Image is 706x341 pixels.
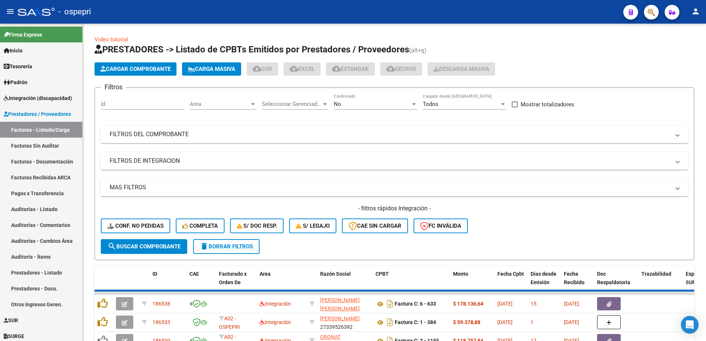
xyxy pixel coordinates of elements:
mat-icon: delete [200,242,209,251]
span: Monto [453,271,468,277]
strong: Factura C: 6 - 633 [395,301,436,307]
span: CAE [189,271,199,277]
datatable-header-cell: CPBT [373,266,450,299]
span: Area [190,101,250,107]
span: Trazabilidad [641,271,671,277]
span: 186538 [152,301,170,307]
span: A02 - OSPEPRI [219,316,240,330]
span: CAE SIN CARGAR [349,223,401,229]
button: Conf. no pedidas [101,218,170,233]
button: CSV [247,62,278,76]
span: [DATE] [564,301,579,307]
div: 27339526392 [320,314,370,330]
span: Buscar Comprobante [107,243,181,250]
button: EXCEL [284,62,321,76]
button: Buscar Comprobante [101,239,187,254]
button: Completa [176,218,225,233]
i: Descargar documento [385,298,395,310]
strong: $ 178.136,64 [453,301,483,307]
button: FC Inválida [414,218,468,233]
mat-icon: cloud_download [332,64,341,73]
button: Borrar Filtros [193,239,260,254]
datatable-header-cell: CAE [186,266,216,299]
a: Video tutorial [95,36,128,43]
mat-icon: cloud_download [386,64,395,73]
datatable-header-cell: Fecha Cpbt [494,266,528,299]
span: Todos [423,101,438,107]
mat-icon: person [691,7,700,16]
span: Integración [260,301,291,307]
span: S/ Doc Resp. [237,223,277,229]
mat-icon: cloud_download [253,64,261,73]
span: 186533 [152,319,170,325]
datatable-header-cell: ID [150,266,186,299]
span: S/ legajo [296,223,330,229]
mat-icon: search [107,242,116,251]
app-download-masive: Descarga masiva de comprobantes (adjuntos) [428,62,495,76]
span: ID [152,271,157,277]
button: Carga Masiva [182,62,241,76]
span: SUR [4,316,18,324]
strong: Factura C: 1 - 384 [395,320,436,325]
datatable-header-cell: Doc Respaldatoria [594,266,638,299]
div: Open Intercom Messenger [681,316,699,334]
mat-expansion-panel-header: MAS FILTROS [101,179,688,196]
span: EXCEL [289,66,315,72]
span: [DATE] [564,319,579,325]
button: Descarga Masiva [428,62,495,76]
span: Area [260,271,271,277]
span: Mostrar totalizadores [521,100,574,109]
span: Prestadores / Proveedores [4,110,71,118]
span: 15 [531,301,537,307]
mat-panel-title: FILTROS DEL COMPROBANTE [110,130,670,138]
span: SURGE [4,332,24,340]
span: PRESTADORES -> Listado de CPBTs Emitidos por Prestadores / Proveedores [95,44,409,55]
span: Completa [182,223,218,229]
span: [DATE] [497,301,513,307]
datatable-header-cell: Fecha Recibido [561,266,594,299]
span: No [334,101,341,107]
span: Facturado x Orden De [219,271,247,285]
mat-expansion-panel-header: FILTROS DE INTEGRACION [101,152,688,170]
span: Borrar Filtros [200,243,253,250]
span: [DATE] [497,319,513,325]
span: FC Inválida [420,223,461,229]
datatable-header-cell: Area [257,266,306,299]
span: Razón Social [320,271,351,277]
mat-panel-title: FILTROS DE INTEGRACION [110,157,670,165]
span: Doc Respaldatoria [597,271,630,285]
datatable-header-cell: Trazabilidad [638,266,683,299]
span: Días desde Emisión [531,271,556,285]
datatable-header-cell: Días desde Emisión [528,266,561,299]
button: S/ legajo [289,218,336,233]
span: Conf. no pedidas [107,223,164,229]
span: [PERSON_NAME] [PERSON_NAME] [320,297,360,311]
mat-icon: cloud_download [289,64,298,73]
span: 1 [531,319,534,325]
div: 20339521515 [320,296,370,311]
button: Cargar Comprobante [95,62,176,76]
datatable-header-cell: Facturado x Orden De [216,266,257,299]
span: Seleccionar Gerenciador [262,101,322,107]
button: S/ Doc Resp. [230,218,284,233]
datatable-header-cell: Monto [450,266,494,299]
span: CPBT [376,271,389,277]
span: Fecha Cpbt [497,271,524,277]
i: Descargar documento [385,316,395,328]
datatable-header-cell: Razón Social [317,266,373,299]
span: Padrón [4,78,27,86]
span: - ospepri [58,4,91,20]
span: Cargar Comprobante [100,66,171,72]
h4: - filtros rápidos Integración - [101,204,688,213]
mat-panel-title: MAS FILTROS [110,183,670,192]
span: CSV [253,66,272,72]
mat-expansion-panel-header: FILTROS DEL COMPROBANTE [101,125,688,143]
button: Estandar [326,62,375,76]
button: Gecros [380,62,422,76]
span: Tesorería [4,62,32,70]
strong: $ 59.378,88 [453,319,480,325]
span: Descarga Masiva [433,66,489,72]
span: Estandar [332,66,369,72]
mat-icon: menu [6,7,15,16]
span: (alt+q) [409,47,426,54]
